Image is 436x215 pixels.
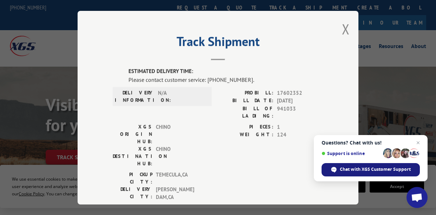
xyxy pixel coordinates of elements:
span: CHINO [156,123,203,145]
span: TEMECULA , CA [156,170,203,185]
span: Chat with XGS Customer Support [340,166,411,173]
label: XGS DESTINATION HUB: [113,145,152,167]
div: Please contact customer service: [PHONE_NUMBER]. [128,75,323,83]
span: 941033 [277,105,323,119]
span: Support is online [322,151,381,156]
label: BILL DATE: [218,97,273,105]
label: DELIVERY CITY: [113,185,152,201]
span: [DATE] [277,97,323,105]
label: XGS ORIGIN HUB: [113,123,152,145]
label: BILL OF LADING: [218,105,273,119]
div: Chat with XGS Customer Support [322,163,420,176]
span: N/A [158,89,205,103]
label: WEIGHT: [218,131,273,139]
label: PIECES: [218,123,273,131]
span: 1 [277,123,323,131]
span: CHINO [156,145,203,167]
h2: Track Shipment [113,36,323,50]
div: Open chat [407,187,428,208]
span: 17602352 [277,89,323,97]
span: [PERSON_NAME] DAM , CA [156,185,203,201]
button: Close modal [342,20,350,38]
span: 124 [277,131,323,139]
label: DELIVERY INFORMATION: [115,89,154,103]
label: PROBILL: [218,89,273,97]
span: Questions? Chat with us! [322,140,420,146]
span: Close chat [414,139,422,147]
label: ESTIMATED DELIVERY TIME: [128,67,323,75]
label: PICKUP CITY: [113,170,152,185]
